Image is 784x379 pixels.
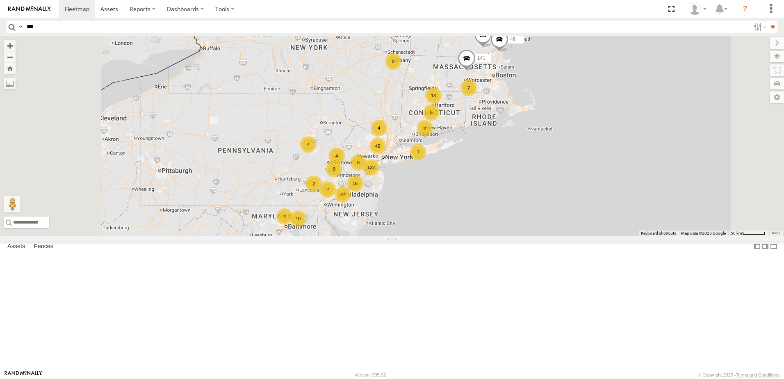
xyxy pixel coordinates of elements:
[728,231,768,236] button: Map Scale: 50 km per 52 pixels
[423,104,440,121] div: 5
[410,144,426,160] div: 7
[4,51,16,63] button: Zoom out
[772,232,780,235] a: Terms
[4,196,21,212] button: Drag Pegman onto the map to open Street View
[319,181,336,198] div: 2
[738,2,752,16] i: ?
[477,55,485,61] span: 141
[355,372,386,377] div: Version: 305.02
[417,120,433,137] div: 2
[335,186,351,203] div: 27
[350,154,367,171] div: 8
[347,175,363,192] div: 16
[17,21,24,33] label: Search Query
[736,372,779,377] a: Terms and Conditions
[698,372,779,377] div: © Copyright 2025 -
[460,80,477,96] div: 7
[300,136,317,153] div: 4
[276,208,293,225] div: 2
[731,231,742,235] span: 50 km
[681,231,726,235] span: Map data ©2025 Google
[4,78,16,89] label: Measure
[4,63,16,74] button: Zoom Home
[328,148,345,164] div: 4
[305,176,322,192] div: 2
[641,231,676,236] button: Keyboard shortcuts
[770,241,778,253] label: Hide Summary Table
[753,241,761,253] label: Dock Summary Table to the Left
[510,37,515,43] span: 48
[371,120,387,136] div: 4
[761,241,769,253] label: Dock Summary Table to the Right
[30,241,57,252] label: Fences
[290,210,306,227] div: 10
[4,40,16,51] button: Zoom in
[369,138,386,154] div: 45
[750,21,768,33] label: Search Filter Options
[363,159,379,176] div: 122
[770,91,784,103] label: Map Settings
[5,371,42,379] a: Visit our Website
[686,3,709,15] div: Ryan Kennedy
[425,87,442,104] div: 13
[385,53,401,70] div: 3
[326,161,342,177] div: 9
[8,6,51,12] img: rand-logo.svg
[3,241,29,252] label: Assets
